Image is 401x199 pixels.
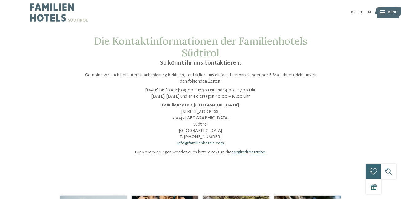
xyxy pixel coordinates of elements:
[366,10,371,14] a: EN
[388,10,398,15] span: Menü
[359,10,362,14] a: IT
[81,72,320,84] p: Gern sind wir euch bei eurer Urlaubsplanung behiflich, kontaktiert uns einfach telefonisch oder p...
[162,103,239,107] strong: Familienhotels [GEOGRAPHIC_DATA]
[177,141,224,145] a: info@familienhotels.com
[81,102,320,146] p: [STREET_ADDRESS] 39042 [GEOGRAPHIC_DATA] Südtirol [GEOGRAPHIC_DATA] T. [PHONE_NUMBER]
[351,10,356,14] a: DE
[81,87,320,99] p: [DATE] bis [DATE]: 09.00 – 12.30 Uhr und 14.00 – 17.00 Uhr [DATE], [DATE] und an Feiertagen: 10.0...
[94,35,307,59] span: Die Kontaktinformationen der Familienhotels Südtirol
[160,60,241,66] span: So könnt ihr uns kontaktieren.
[232,150,265,154] a: Mitgliedsbetriebe
[81,149,320,155] p: Für Reservierungen wendet euch bitte direkt an die .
